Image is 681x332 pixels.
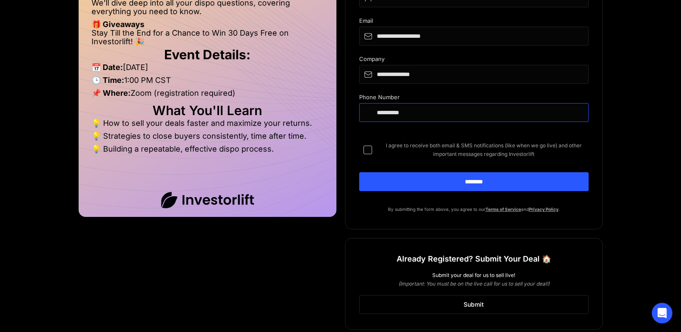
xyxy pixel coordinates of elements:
li: 💡 How to sell your deals faster and maximize your returns. [92,119,324,132]
h2: What You'll Learn [92,106,324,115]
a: Privacy Policy [529,207,559,212]
em: (Important: You must be on the live call for us to sell your deal!) [398,280,550,287]
li: Stay Till the End for a Chance to Win 30 Days Free on Investorlift! 🎉 [92,29,324,46]
span: I agree to receive both email & SMS notifications (like when we go live) and other important mess... [379,141,589,158]
h1: Already Registered? Submit Your Deal 🏠 [397,251,551,267]
strong: Event Details: [164,47,250,62]
li: 💡 Strategies to close buyers consistently, time after time. [92,132,324,145]
div: Email [359,18,589,27]
li: Zoom (registration required) [92,89,324,102]
strong: 📌 Where: [92,88,131,97]
div: Open Intercom Messenger [652,303,672,323]
strong: 🕒 Time: [92,76,124,85]
li: 💡 Building a repeatable, effective dispo process. [92,145,324,153]
li: 1:00 PM CST [92,76,324,89]
a: Terms of Service [486,207,521,212]
div: Company [359,56,589,65]
div: Submit your deal for us to sell live! [359,271,589,280]
a: Submit [359,295,589,314]
strong: 🎁 Giveaways [92,20,144,29]
div: Phone Number [359,94,589,103]
p: By submitting the form above, you agree to our and . [359,205,589,213]
strong: 📅 Date: [92,63,123,72]
li: [DATE] [92,63,324,76]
